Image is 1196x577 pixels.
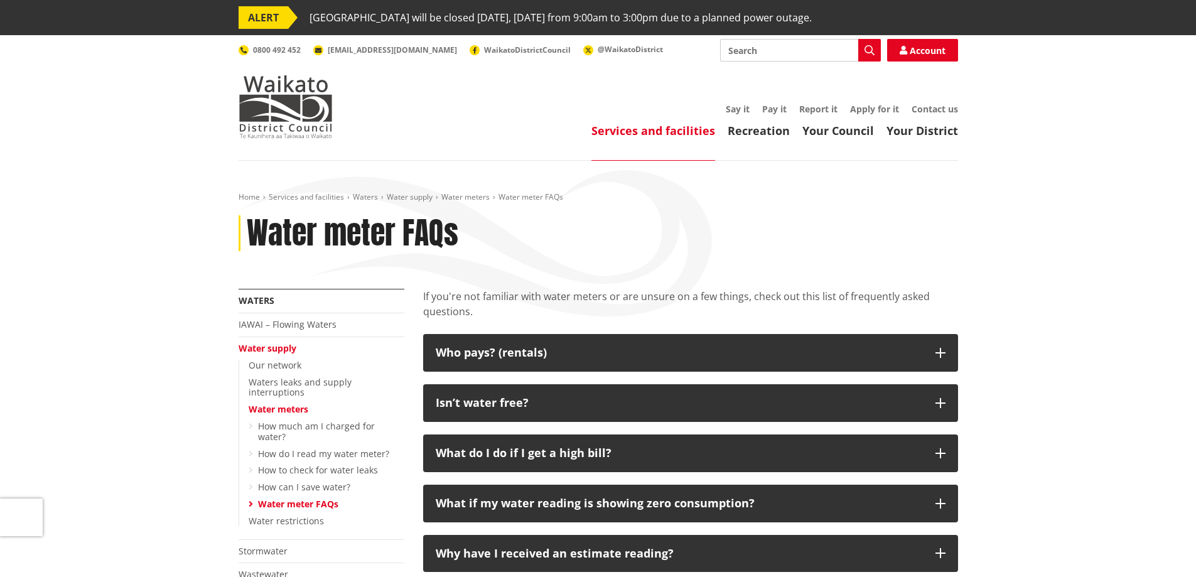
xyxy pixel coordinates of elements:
h1: Water meter FAQs [247,215,458,252]
p: Who pays? (rentals) [436,347,923,359]
a: Water supply [387,191,433,202]
a: WaikatoDistrictCouncil [470,45,571,55]
a: Stormwater [239,545,288,557]
a: Waters [353,191,378,202]
input: Search input [720,39,881,62]
a: Your District [886,123,958,138]
p: Why have I received an estimate reading? [436,547,923,560]
p: What do I do if I get a high bill? [436,447,923,460]
a: Say it [726,103,750,115]
a: 0800 492 452 [239,45,301,55]
a: IAWAI – Flowing Waters [239,318,337,330]
a: Water supply [239,342,296,354]
a: Report it [799,103,838,115]
span: @WaikatoDistrict [598,44,663,55]
div: If you're not familiar with water meters or are unsure on a few things, check out this list of fr... [423,289,958,334]
a: Your Council [802,123,874,138]
a: How much am I charged for water? [258,420,375,443]
img: Waikato District Council - Te Kaunihera aa Takiwaa o Waikato [239,75,333,138]
button: Who pays? (rentals) [423,334,958,372]
span: Water meter FAQs [498,191,563,202]
a: Waters [239,294,274,306]
span: 0800 492 452 [253,45,301,55]
a: Home [239,191,260,202]
nav: breadcrumb [239,192,958,203]
a: Pay it [762,103,787,115]
span: ALERT [239,6,288,29]
span: [EMAIL_ADDRESS][DOMAIN_NAME] [328,45,457,55]
a: How can I save water? [258,481,350,493]
a: Water meter FAQs [258,498,338,510]
p: Isn’t water free? [436,397,923,409]
a: Water meters [249,403,308,415]
a: Our network [249,359,301,371]
p: What if my water reading is showing zero consumption? [436,497,923,510]
button: Why have I received an estimate reading? [423,535,958,573]
a: How do I read my water meter? [258,448,389,460]
span: [GEOGRAPHIC_DATA] will be closed [DATE], [DATE] from 9:00am to 3:00pm due to a planned power outage. [310,6,812,29]
a: Waters leaks and supply interruptions [249,376,352,399]
a: Services and facilities [591,123,715,138]
a: @WaikatoDistrict [583,44,663,55]
a: Water restrictions [249,515,324,527]
button: What if my water reading is showing zero consumption? [423,485,958,522]
a: Water meters [441,191,490,202]
button: What do I do if I get a high bill? [423,434,958,472]
a: Apply for it [850,103,899,115]
a: Account [887,39,958,62]
a: How to check for water leaks [258,464,378,476]
button: Isn’t water free? [423,384,958,422]
a: Contact us [912,103,958,115]
a: Recreation [728,123,790,138]
a: Services and facilities [269,191,344,202]
a: [EMAIL_ADDRESS][DOMAIN_NAME] [313,45,457,55]
span: WaikatoDistrictCouncil [484,45,571,55]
